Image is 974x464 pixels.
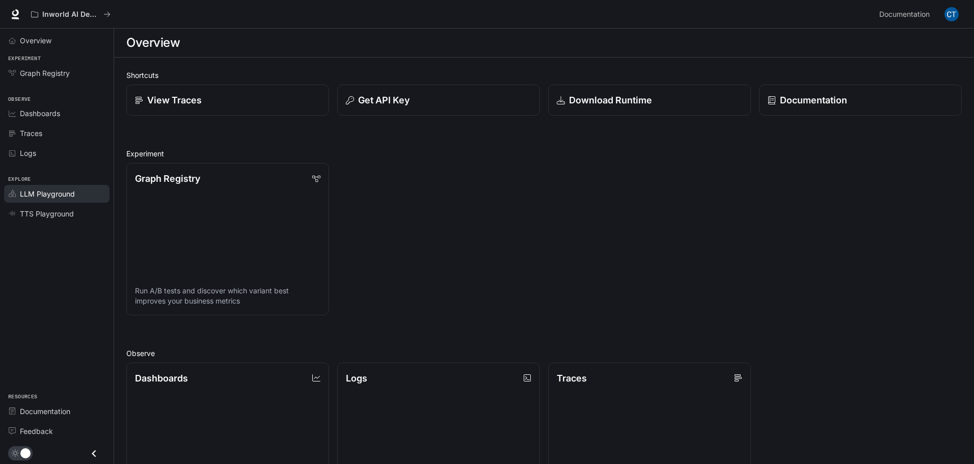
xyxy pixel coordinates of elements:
p: View Traces [147,93,202,107]
p: Inworld AI Demos [42,10,99,19]
p: Graph Registry [135,172,200,185]
a: Feedback [4,422,110,440]
a: Documentation [4,402,110,420]
span: Overview [20,35,51,46]
span: Documentation [879,8,930,21]
button: Close drawer [83,443,105,464]
span: Dark mode toggle [20,447,31,458]
a: Documentation [875,4,937,24]
span: Feedback [20,426,53,436]
p: Traces [557,371,587,385]
p: Dashboards [135,371,188,385]
span: Graph Registry [20,68,70,78]
a: Documentation [759,85,962,116]
p: Logs [346,371,367,385]
p: Get API Key [358,93,410,107]
img: User avatar [944,7,959,21]
a: Overview [4,32,110,49]
span: Dashboards [20,108,60,119]
button: All workspaces [26,4,115,24]
span: TTS Playground [20,208,74,219]
a: TTS Playground [4,205,110,223]
p: Download Runtime [569,93,652,107]
h2: Experiment [126,148,962,159]
a: Traces [4,124,110,142]
a: LLM Playground [4,185,110,203]
a: View Traces [126,85,329,116]
span: Documentation [20,406,70,417]
span: Traces [20,128,42,139]
h1: Overview [126,33,180,53]
span: Logs [20,148,36,158]
button: User avatar [941,4,962,24]
a: Dashboards [4,104,110,122]
button: Get API Key [337,85,540,116]
p: Run A/B tests and discover which variant best improves your business metrics [135,286,320,306]
a: Graph Registry [4,64,110,82]
a: Graph RegistryRun A/B tests and discover which variant best improves your business metrics [126,163,329,315]
a: Download Runtime [548,85,751,116]
a: Logs [4,144,110,162]
p: Documentation [780,93,847,107]
span: LLM Playground [20,188,75,199]
h2: Observe [126,348,962,359]
h2: Shortcuts [126,70,962,80]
